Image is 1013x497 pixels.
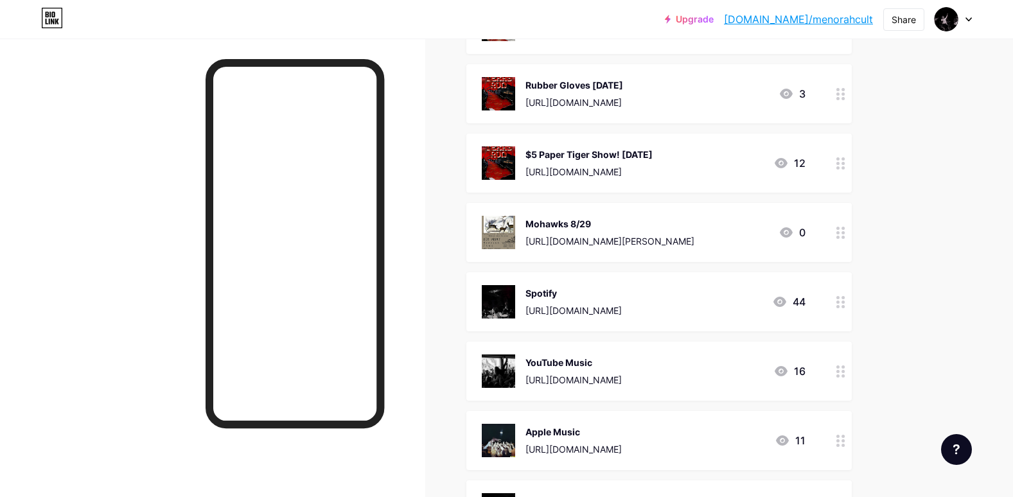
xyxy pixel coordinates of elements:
[525,356,622,369] div: YouTube Music
[779,86,806,101] div: 3
[482,424,515,457] img: Apple Music
[772,294,806,310] div: 44
[482,354,515,388] img: YouTube Music
[525,78,623,92] div: Rubber Gloves [DATE]
[779,225,806,240] div: 0
[525,425,622,439] div: Apple Music
[482,77,515,110] img: Rubber Gloves August 14th
[934,7,958,31] img: christian rivas
[665,14,714,24] a: Upgrade
[525,217,694,231] div: Mohawks 8/29
[525,373,622,387] div: [URL][DOMAIN_NAME]
[773,155,806,171] div: 12
[775,433,806,448] div: 11
[892,13,916,26] div: Share
[525,286,622,300] div: Spotify
[724,12,873,27] a: [DOMAIN_NAME]/menorahcult
[525,234,694,248] div: [URL][DOMAIN_NAME][PERSON_NAME]
[525,165,653,179] div: [URL][DOMAIN_NAME]
[525,304,622,317] div: [URL][DOMAIN_NAME]
[482,216,515,249] img: Mohawks 8/29
[482,285,515,318] img: Spotify
[773,363,806,379] div: 16
[525,442,622,456] div: [URL][DOMAIN_NAME]
[525,148,653,161] div: $5 Paper Tiger Show! [DATE]
[482,146,515,180] img: $5 Paper Tiger Show! August 15th
[525,96,623,109] div: [URL][DOMAIN_NAME]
